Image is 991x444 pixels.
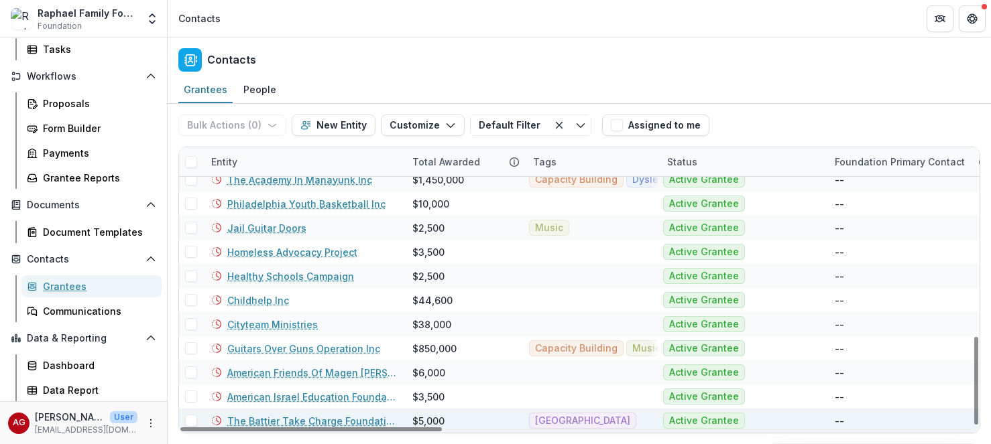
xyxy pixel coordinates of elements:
div: Dashboard [43,358,151,372]
span: Active Grantee [669,198,739,210]
div: $44,600 [412,293,453,307]
a: Homeless Advocacy Project [227,245,357,259]
button: Clear filter [548,115,570,136]
div: -- [835,269,844,283]
span: Active Grantee [669,246,739,258]
span: [GEOGRAPHIC_DATA] [535,415,630,427]
span: Active Grantee [669,295,739,306]
div: -- [835,221,844,235]
nav: breadcrumb [173,9,226,28]
div: Document Templates [43,225,151,239]
img: Raphael Family Foundation [11,8,32,29]
span: Active Grantee [669,391,739,402]
div: -- [835,293,844,307]
span: Active Grantee [669,174,739,186]
div: Data Report [43,383,151,397]
button: Open Contacts [5,248,162,270]
a: Philadelphia Youth Basketball Inc [227,197,386,211]
span: Documents [27,200,140,211]
a: Dashboard [21,354,162,376]
span: Contacts [27,254,140,265]
div: Status [659,155,705,169]
a: Childhelp Inc [227,293,289,307]
button: Bulk Actions (0) [178,115,286,136]
div: -- [835,390,844,404]
span: Active Grantee [669,319,739,330]
a: American Friends Of Magen [PERSON_NAME] [227,366,396,380]
div: $2,500 [412,269,445,283]
span: Dyslexia/Learning Differences/Literarcy [632,174,819,186]
div: Total Awarded [404,147,525,176]
div: Contacts [178,11,221,25]
button: Open Documents [5,194,162,216]
div: $6,000 [412,366,445,380]
button: Default Filter [470,115,548,136]
div: Grantees [43,279,151,293]
div: Entity [203,147,404,176]
div: Anu Gupta [13,419,25,427]
a: American Israel Education Foundation Inc [227,390,396,404]
div: $3,500 [412,390,445,404]
div: $38,000 [412,317,451,331]
div: Raphael Family Foundation [38,6,137,20]
a: Proposals [21,92,162,115]
div: Tags [525,147,659,176]
div: Grantee Reports [43,171,151,185]
div: -- [835,245,844,259]
a: Data Report [21,379,162,401]
span: Active Grantee [669,271,739,282]
div: People [238,80,282,99]
div: -- [835,173,844,187]
div: Tasks [43,42,151,56]
button: Get Help [959,5,986,32]
button: Partners [927,5,953,32]
div: -- [835,342,844,356]
a: Grantees [21,275,162,297]
span: Workflows [27,71,140,82]
button: Customize [381,115,465,136]
a: Form Builder [21,117,162,139]
div: Grantees [178,80,233,99]
h2: Contacts [207,54,256,66]
p: [EMAIL_ADDRESS][DOMAIN_NAME] [35,424,137,436]
div: Status [659,147,827,176]
button: More [143,415,159,431]
a: Communications [21,300,162,322]
div: Tags [525,155,565,169]
a: Payments [21,142,162,164]
button: Open Workflows [5,66,162,87]
div: $3,500 [412,245,445,259]
a: Document Templates [21,221,162,243]
a: Jail Guitar Doors [227,221,306,235]
div: $1,450,000 [412,173,464,187]
span: Music [535,222,563,234]
button: Open entity switcher [143,5,162,32]
span: Capacity Building [535,343,618,354]
button: Assigned to me [602,115,709,136]
button: New Entity [292,115,375,136]
div: $5,000 [412,414,445,428]
span: Foundation [38,20,82,32]
div: $2,500 [412,221,445,235]
div: Total Awarded [404,155,488,169]
div: Communications [43,304,151,318]
a: The Battier Take Charge Foundation Inc [227,414,396,428]
span: Active Grantee [669,415,739,427]
span: Music [632,343,660,354]
div: Proposals [43,96,151,110]
a: The Academy In Manayunk Inc [227,173,372,187]
button: Open Data & Reporting [5,327,162,349]
p: User [110,411,137,423]
span: Capacity Building [535,174,618,186]
span: Data & Reporting [27,333,140,344]
div: Payments [43,146,151,160]
a: Tasks [21,38,162,60]
div: -- [835,414,844,428]
p: [PERSON_NAME] [35,410,105,424]
a: Healthy Schools Campaign [227,269,354,283]
div: $10,000 [412,197,449,211]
